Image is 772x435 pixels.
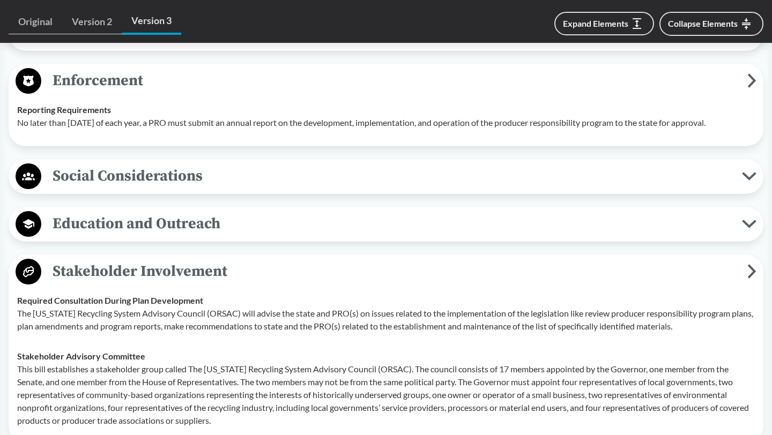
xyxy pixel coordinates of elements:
[554,12,654,35] button: Expand Elements
[122,9,181,35] a: Version 3
[41,164,742,188] span: Social Considerations
[9,10,62,34] a: Original
[659,12,763,36] button: Collapse Elements
[12,258,760,286] button: Stakeholder Involvement
[12,67,760,95] button: Enforcement
[17,307,755,333] p: The [US_STATE] Recycling System Advisory Council (ORSAC) will advise the state and PRO(s) on issu...
[17,351,145,361] strong: Stakeholder Advisory Committee
[62,10,122,34] a: Version 2
[41,69,747,93] span: Enforcement
[17,295,203,305] strong: Required Consultation During Plan Development
[17,116,755,129] p: No later than [DATE] of each year, a PRO must submit an annual report on the development, impleme...
[17,104,111,115] strong: Reporting Requirements
[41,259,747,283] span: Stakeholder Involvement
[12,163,760,190] button: Social Considerations
[41,212,742,236] span: Education and Outreach
[17,363,755,427] p: This bill establishes a stakeholder group called The [US_STATE] Recycling System Advisory Council...
[12,211,760,238] button: Education and Outreach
